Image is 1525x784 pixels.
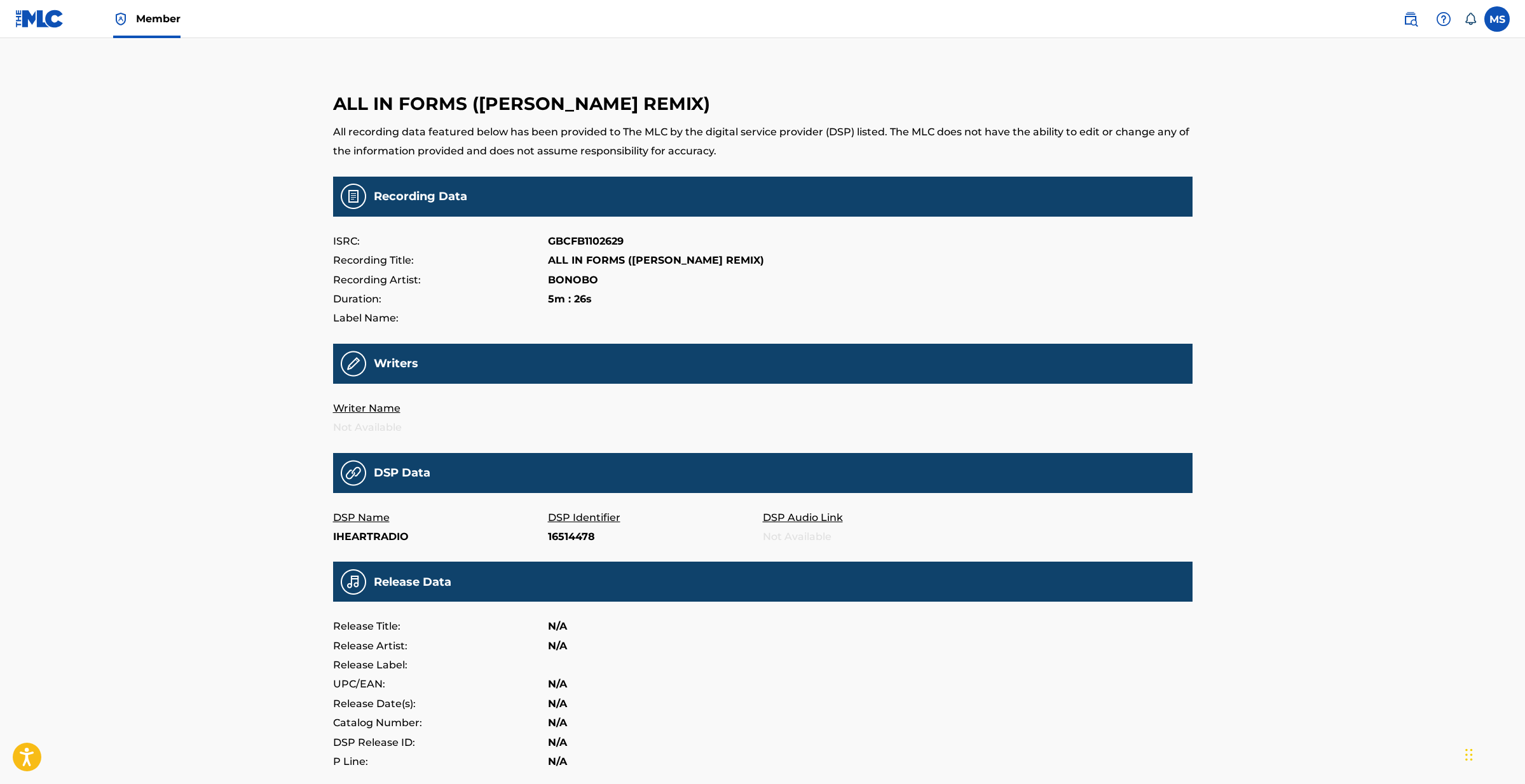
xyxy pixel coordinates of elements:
[333,271,548,290] p: Recording Artist:
[1461,723,1525,784] iframe: Chat Widget
[333,251,548,270] p: Recording Title:
[333,617,548,636] p: Release Title:
[333,232,548,251] p: ISRC:
[333,508,548,527] p: DSP Name
[548,675,567,694] p: N/A
[548,527,763,546] p: 16514478
[1431,6,1456,32] div: Help
[1436,11,1451,27] img: help
[1465,736,1473,774] div: Drag
[333,527,548,546] p: IHEARTRADIO
[1398,6,1423,32] a: Public Search
[333,399,548,418] p: Writer Name
[333,93,1193,115] h3: ALL IN FORMS ([PERSON_NAME] REMIX)
[548,694,567,713] p: N/A
[333,123,1193,161] p: All recording data featured below has been provided to The MLC by the digital service provider (D...
[548,271,598,290] p: BONOBO
[374,356,418,371] h5: Writers
[341,569,366,595] img: 75424d043b2694df37d4.png
[548,713,567,733] p: N/A
[763,527,978,546] p: Not Available
[333,637,548,656] p: Release Artist:
[374,575,451,590] h5: Release Data
[15,10,64,28] img: MLC Logo
[548,637,567,656] p: N/A
[1464,13,1477,25] div: Notifications
[333,752,548,771] p: P Line:
[763,508,978,527] p: DSP Audio Link
[548,290,592,309] p: 5m : 26s
[333,418,548,437] p: Not Available
[333,290,548,309] p: Duration:
[341,460,366,486] img: 31a9e25fa6e13e71f14b.png
[548,251,764,270] p: ALL IN FORMS ([PERSON_NAME] REMIX)
[1403,11,1418,27] img: search
[333,675,548,694] p: UPC/EAN:
[1484,6,1510,32] div: User Menu
[341,184,366,209] img: Recording Data
[548,617,567,636] p: N/A
[113,11,128,27] img: Top Rightsholder
[333,694,548,713] p: Release Date(s):
[548,508,763,527] p: DSP Identifier
[333,713,548,733] p: Catalog Number:
[548,752,567,771] p: N/A
[333,309,548,328] p: Label Name:
[548,733,567,752] p: N/A
[374,189,467,204] h5: Recording Data
[333,656,548,675] p: Release Label:
[1489,543,1525,648] iframe: Resource Center
[341,351,366,377] img: Recording Writers
[333,733,548,752] p: DSP Release ID:
[548,232,624,251] p: GBCFB1102629
[136,11,181,26] span: Member
[374,466,430,480] h5: DSP Data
